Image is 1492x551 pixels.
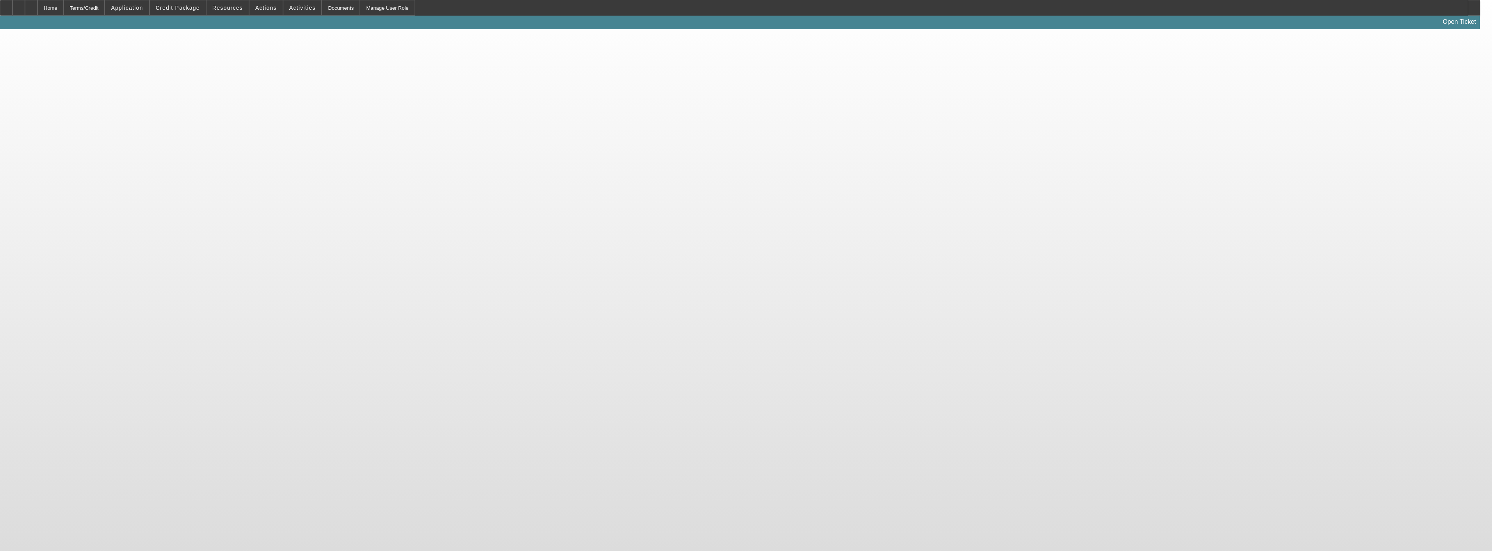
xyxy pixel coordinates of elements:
span: Activities [289,5,316,11]
span: Resources [212,5,243,11]
a: Open Ticket [1440,15,1479,28]
button: Actions [249,0,283,15]
button: Resources [207,0,249,15]
button: Activities [283,0,322,15]
button: Application [105,0,149,15]
span: Application [111,5,143,11]
button: Credit Package [150,0,206,15]
span: Actions [255,5,277,11]
span: Credit Package [156,5,200,11]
